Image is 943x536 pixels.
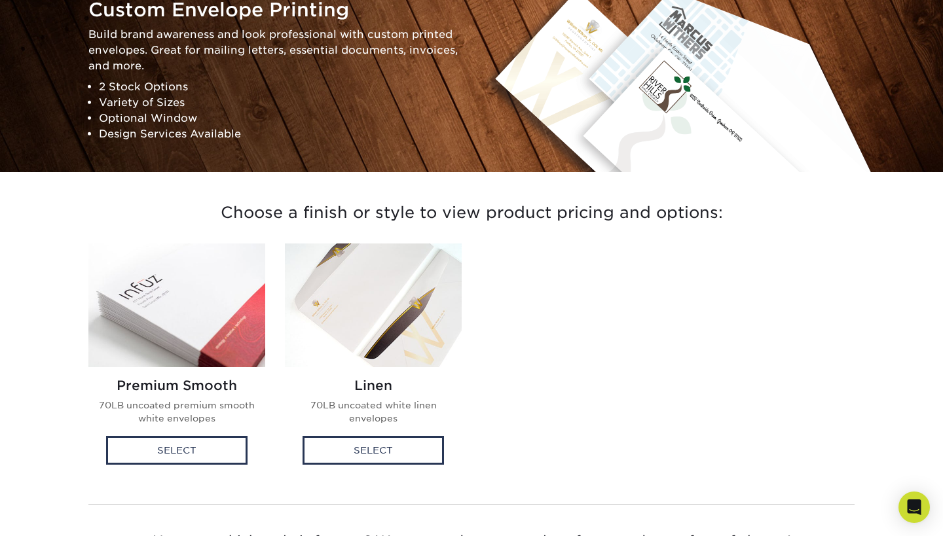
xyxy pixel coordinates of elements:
li: Variety of Sizes [99,94,462,110]
a: Premium Smooth Envelopes Premium Smooth 70LB uncoated premium smooth white envelopes Select [88,243,265,478]
div: Select [303,436,444,465]
img: Linen Envelopes [285,243,462,367]
div: Open Intercom Messenger [898,491,930,523]
h3: Choose a finish or style to view product pricing and options: [88,188,855,238]
p: 70LB uncoated premium smooth white envelopes [99,399,255,425]
h2: Linen [295,378,451,393]
li: Design Services Available [99,126,462,141]
li: Optional Window [99,110,462,126]
li: 2 Stock Options [99,79,462,94]
img: Premium Smooth Envelopes [88,243,265,367]
a: Linen Envelopes Linen 70LB uncoated white linen envelopes Select [285,243,462,478]
div: Select [106,436,248,465]
h2: Premium Smooth [99,378,255,393]
p: 70LB uncoated white linen envelopes [295,399,451,425]
p: Build brand awareness and look professional with custom printed envelopes. Great for mailing lett... [88,26,462,73]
